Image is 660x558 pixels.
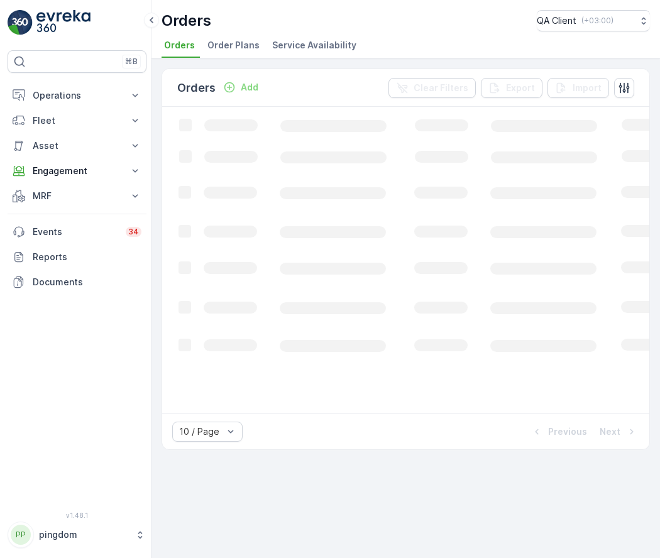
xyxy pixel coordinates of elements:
[581,16,613,26] p: ( +03:00 )
[8,522,146,548] button: PPpingdom
[481,78,542,98] button: Export
[8,158,146,183] button: Engagement
[177,79,216,97] p: Orders
[529,424,588,439] button: Previous
[33,139,121,152] p: Asset
[8,244,146,270] a: Reports
[8,183,146,209] button: MRF
[207,39,260,52] span: Order Plans
[33,89,121,102] p: Operations
[33,276,141,288] p: Documents
[33,190,121,202] p: MRF
[36,10,91,35] img: logo_light-DOdMpM7g.png
[33,251,141,263] p: Reports
[8,219,146,244] a: Events34
[128,227,139,237] p: 34
[8,83,146,108] button: Operations
[8,108,146,133] button: Fleet
[218,80,263,95] button: Add
[241,81,258,94] p: Add
[388,78,476,98] button: Clear Filters
[600,425,620,438] p: Next
[272,39,356,52] span: Service Availability
[125,57,138,67] p: ⌘B
[598,424,639,439] button: Next
[8,270,146,295] a: Documents
[33,165,121,177] p: Engagement
[414,82,468,94] p: Clear Filters
[8,133,146,158] button: Asset
[33,226,118,238] p: Events
[8,10,33,35] img: logo
[39,528,129,541] p: pingdom
[162,11,211,31] p: Orders
[8,511,146,519] span: v 1.48.1
[573,82,602,94] p: Import
[164,39,195,52] span: Orders
[33,114,121,127] p: Fleet
[11,525,31,545] div: PP
[547,78,609,98] button: Import
[506,82,535,94] p: Export
[548,425,587,438] p: Previous
[537,14,576,27] p: QA Client
[537,10,650,31] button: QA Client(+03:00)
